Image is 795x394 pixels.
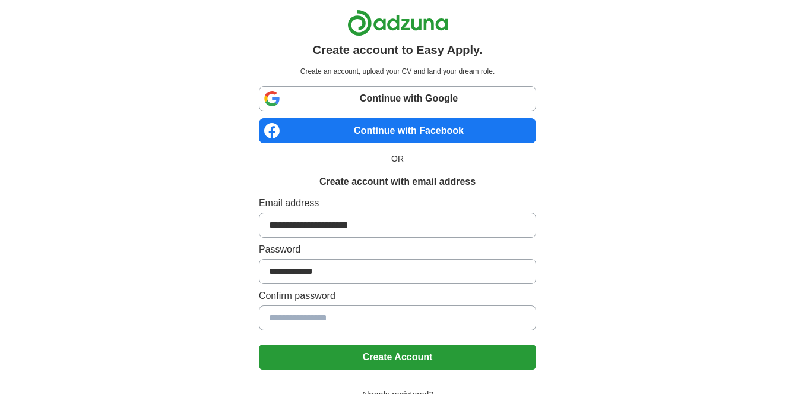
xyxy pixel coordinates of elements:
p: Create an account, upload your CV and land your dream role. [261,66,534,77]
label: Email address [259,196,536,210]
span: OR [384,153,411,165]
a: Continue with Facebook [259,118,536,143]
button: Create Account [259,345,536,370]
label: Confirm password [259,289,536,303]
h1: Create account with email address [319,175,476,189]
label: Password [259,242,536,257]
img: Adzuna logo [347,10,448,36]
a: Continue with Google [259,86,536,111]
h1: Create account to Easy Apply. [313,41,483,59]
